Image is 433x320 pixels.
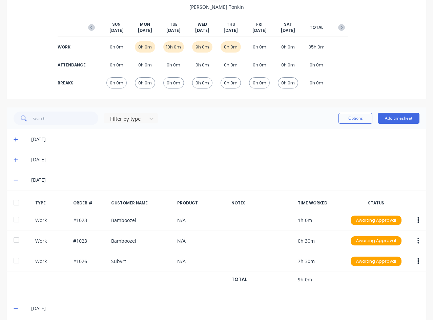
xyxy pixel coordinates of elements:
[31,156,419,163] div: [DATE]
[166,27,181,34] span: [DATE]
[310,24,323,31] span: TOTAL
[195,27,209,34] span: [DATE]
[351,236,401,246] div: Awaiting Approval
[192,41,212,53] div: 9h 0m
[112,21,121,27] span: SUN
[106,77,127,88] div: 0h 0m
[58,62,85,68] div: ATTENDANCE
[378,113,419,124] button: Add timesheet
[170,21,178,27] span: TUE
[278,77,298,88] div: 0h 0m
[278,41,298,53] div: 0h 0m
[227,21,235,27] span: THU
[306,77,327,88] div: 0h 0m
[106,59,127,71] div: 0h 0m
[249,59,269,71] div: 0h 0m
[221,77,241,88] div: 0h 0m
[351,216,401,225] div: Awaiting Approval
[298,200,347,206] div: TIME WORKED
[278,59,298,71] div: 0h 0m
[306,59,327,71] div: 0h 0m
[135,41,155,53] div: 8h 0m
[31,176,419,184] div: [DATE]
[163,41,184,53] div: 10h 0m
[111,200,172,206] div: CUSTOMER NAME
[231,200,292,206] div: NOTES
[192,59,212,71] div: 0h 0m
[192,77,212,88] div: 0h 0m
[163,77,184,88] div: 0h 0m
[338,113,372,124] button: Options
[58,80,85,86] div: BREAKS
[163,59,184,71] div: 0h 0m
[284,21,292,27] span: SAT
[198,21,207,27] span: WED
[221,59,241,71] div: 0h 0m
[33,112,99,125] input: Search...
[73,200,106,206] div: ORDER #
[135,77,155,88] div: 0h 0m
[35,200,68,206] div: TYPE
[351,257,401,266] div: Awaiting Approval
[256,21,263,27] span: FRI
[31,136,419,143] div: [DATE]
[138,27,152,34] span: [DATE]
[109,27,124,34] span: [DATE]
[31,305,419,312] div: [DATE]
[106,41,127,53] div: 0h 0m
[352,200,400,206] div: STATUS
[306,41,327,53] div: 35h 0m
[189,3,244,11] span: [PERSON_NAME] Tonkin
[135,59,155,71] div: 0h 0m
[224,27,238,34] span: [DATE]
[249,77,269,88] div: 0h 0m
[177,200,226,206] div: PRODUCT
[140,21,150,27] span: MON
[281,27,295,34] span: [DATE]
[252,27,267,34] span: [DATE]
[249,41,269,53] div: 0h 0m
[221,41,241,53] div: 8h 0m
[58,44,85,50] div: WORK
